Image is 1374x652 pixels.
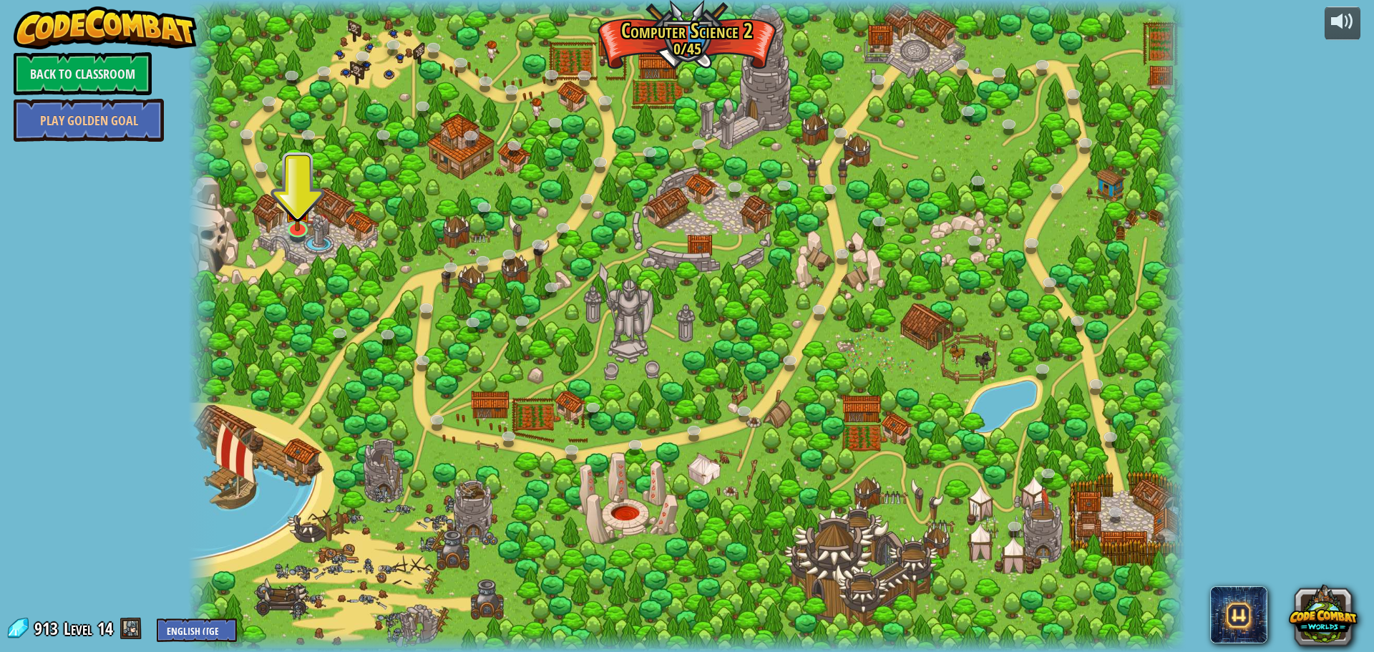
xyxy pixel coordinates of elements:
a: Play Golden Goal [14,99,164,142]
button: Adjust volume [1325,6,1360,40]
span: 14 [97,617,113,640]
span: Level [64,617,92,641]
img: CodeCombat - Learn how to code by playing a game [14,6,197,49]
img: level-banner-unstarted.png [284,185,311,231]
a: Back to Classroom [14,52,152,95]
span: 913 [34,617,62,640]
